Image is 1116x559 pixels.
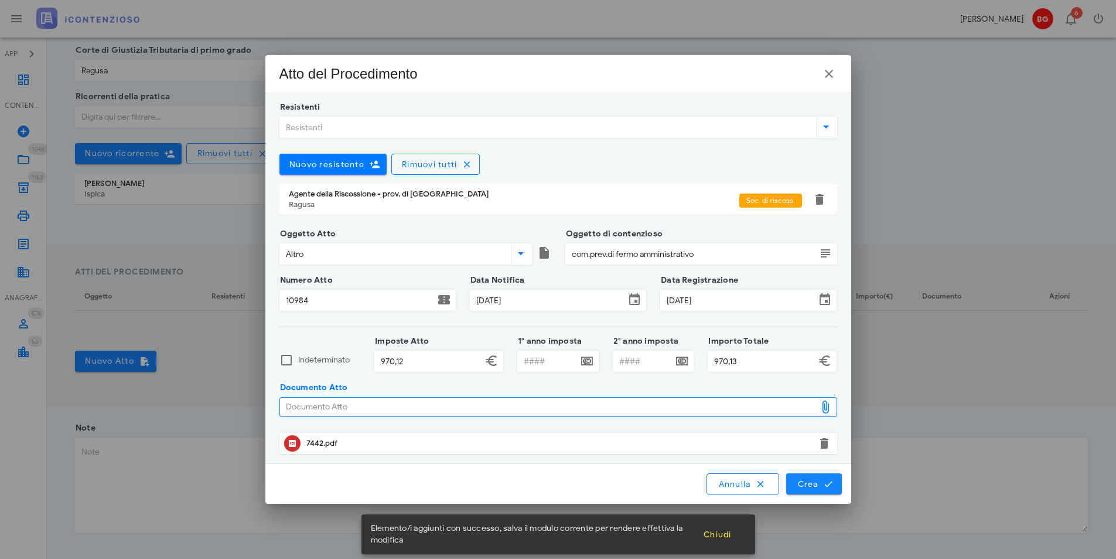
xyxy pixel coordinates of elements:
label: Data Notifica [467,275,525,286]
span: Soc. di riscoss. [746,194,795,208]
label: Oggetto Atto [277,228,336,240]
button: Elimina [817,436,831,450]
span: Rimuovi tutti [401,160,458,170]
input: Oggetto Atto [280,244,508,264]
label: 2° anno imposta [610,336,678,347]
button: Nuovo resistente [279,154,387,175]
label: Imposte Atto [371,336,429,347]
button: Clicca per aprire un'anteprima del file o scaricarlo [284,435,301,452]
button: Elimina [813,192,827,206]
input: #### [613,351,673,371]
label: Numero Atto [277,275,333,286]
label: Documento Atto [277,382,348,394]
label: Oggetto di contenzioso [562,228,663,240]
label: Indeterminato [298,354,361,366]
input: Resistenti [280,117,814,137]
button: Annulla [707,473,779,494]
label: 1° anno imposta [514,336,582,347]
button: Crea [786,473,841,494]
input: #### [518,351,578,371]
span: Crea [797,479,831,489]
input: Importo Totale [708,351,815,371]
span: Nuovo resistente [289,160,364,170]
div: Agente della Riscossione - prov. di [GEOGRAPHIC_DATA] [289,189,739,199]
input: Imposte Atto [375,351,482,371]
label: Resistenti [277,101,320,113]
button: Rimuovi tutti [391,154,480,175]
div: Documento Atto [280,398,816,416]
div: Clicca per aprire un'anteprima del file o scaricarlo [306,434,810,453]
div: Atto del Procedimento [279,65,418,83]
label: Importo Totale [705,336,769,347]
div: Ragusa [289,200,739,209]
input: Oggetto di contenzioso [566,244,816,264]
input: Numero Atto [280,290,435,310]
div: 7442.pdf [306,439,810,448]
span: Annulla [718,479,768,489]
label: Data Registrazione [657,275,738,286]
